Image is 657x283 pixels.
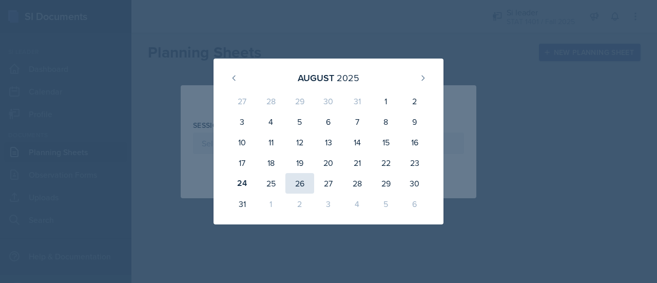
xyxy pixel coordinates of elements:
[285,173,314,194] div: 26
[372,194,400,214] div: 5
[257,91,285,111] div: 28
[228,173,257,194] div: 24
[257,194,285,214] div: 1
[257,153,285,173] div: 18
[343,111,372,132] div: 7
[400,194,429,214] div: 6
[285,91,314,111] div: 29
[314,91,343,111] div: 30
[228,194,257,214] div: 31
[400,111,429,132] div: 9
[400,91,429,111] div: 2
[343,153,372,173] div: 21
[285,153,314,173] div: 19
[257,132,285,153] div: 11
[372,132,400,153] div: 15
[314,111,343,132] div: 6
[314,153,343,173] div: 20
[343,91,372,111] div: 31
[372,173,400,194] div: 29
[257,111,285,132] div: 4
[400,153,429,173] div: 23
[343,132,372,153] div: 14
[337,71,359,85] div: 2025
[372,111,400,132] div: 8
[285,132,314,153] div: 12
[400,173,429,194] div: 30
[285,111,314,132] div: 5
[372,91,400,111] div: 1
[228,111,257,132] div: 3
[298,71,334,85] div: August
[343,194,372,214] div: 4
[228,153,257,173] div: 17
[314,194,343,214] div: 3
[228,91,257,111] div: 27
[400,132,429,153] div: 16
[228,132,257,153] div: 10
[257,173,285,194] div: 25
[343,173,372,194] div: 28
[285,194,314,214] div: 2
[372,153,400,173] div: 22
[314,132,343,153] div: 13
[314,173,343,194] div: 27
